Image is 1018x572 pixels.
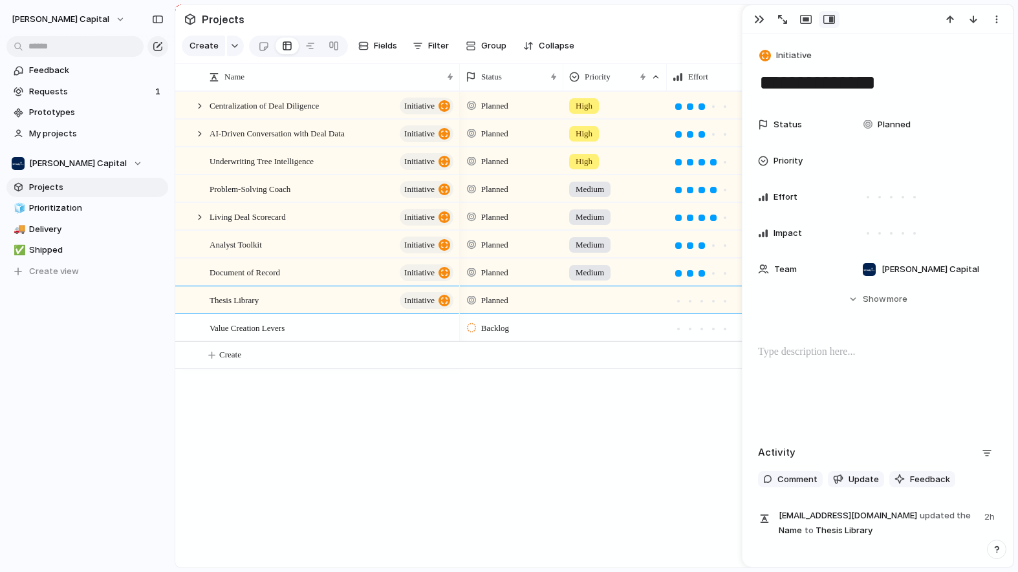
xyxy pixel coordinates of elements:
[210,209,286,224] span: Living Deal Scorecard
[481,322,509,335] span: Backlog
[29,157,127,170] span: [PERSON_NAME] Capital
[428,39,449,52] span: Filter
[481,39,506,52] span: Group
[400,209,453,226] button: initiative
[400,153,453,170] button: initiative
[576,238,604,251] span: Medium
[199,8,247,31] span: Projects
[404,153,435,171] span: initiative
[210,237,262,251] span: Analyst Toolkit
[29,64,164,77] span: Feedback
[576,100,592,112] span: High
[481,155,508,168] span: Planned
[14,201,23,216] div: 🧊
[182,36,225,56] button: Create
[29,127,164,140] span: My projects
[481,70,502,83] span: Status
[400,292,453,309] button: initiative
[404,97,435,115] span: initiative
[210,98,319,112] span: Centralization of Deal Diligence
[576,211,604,224] span: Medium
[407,36,454,56] button: Filter
[576,127,592,140] span: High
[576,183,604,196] span: Medium
[481,100,508,112] span: Planned
[882,263,979,276] span: [PERSON_NAME] Capital
[404,236,435,254] span: initiative
[400,98,453,114] button: initiative
[224,70,244,83] span: Name
[404,125,435,143] span: initiative
[774,191,797,204] span: Effort
[6,198,168,218] a: 🧊Prioritization
[404,291,435,310] span: initiative
[155,85,163,98] span: 1
[210,320,285,335] span: Value Creation Levers
[774,263,797,276] span: Team
[353,36,402,56] button: Fields
[29,265,79,278] span: Create view
[404,264,435,282] span: initiative
[29,223,164,236] span: Delivery
[400,125,453,142] button: initiative
[539,39,574,52] span: Collapse
[29,181,164,194] span: Projects
[29,85,151,98] span: Requests
[878,118,911,131] span: Planned
[400,237,453,253] button: initiative
[774,118,802,131] span: Status
[779,509,917,522] span: [EMAIL_ADDRESS][DOMAIN_NAME]
[12,244,25,257] button: ✅
[889,471,955,488] button: Feedback
[576,266,604,279] span: Medium
[6,124,168,143] a: My projects
[210,292,259,307] span: Thesis Library
[12,202,25,215] button: 🧊
[920,509,971,522] span: updated the
[6,82,168,101] a: Requests1
[404,208,435,226] span: initiative
[190,39,219,52] span: Create
[29,202,164,215] span: Prioritization
[757,47,816,65] button: Initiative
[776,49,812,62] span: Initiative
[774,154,803,167] span: Priority
[984,508,997,524] span: 2h
[576,155,592,168] span: High
[219,348,241,361] span: Create
[758,471,823,488] button: Comment
[6,61,168,80] a: Feedback
[863,293,886,306] span: Show
[758,288,997,311] button: Showmore
[887,293,907,306] span: more
[400,181,453,198] button: initiative
[374,39,397,52] span: Fields
[6,262,168,281] button: Create view
[805,524,814,537] span: to
[481,211,508,224] span: Planned
[14,222,23,237] div: 🚚
[779,508,977,537] span: Name Thesis Library
[400,264,453,281] button: initiative
[459,36,513,56] button: Group
[481,183,508,196] span: Planned
[14,243,23,258] div: ✅
[6,9,132,30] button: [PERSON_NAME] Capital
[6,220,168,239] div: 🚚Delivery
[29,244,164,257] span: Shipped
[210,125,345,140] span: AI-Driven Conversation with Deal Data
[849,473,879,486] span: Update
[29,106,164,119] span: Prototypes
[6,178,168,197] a: Projects
[585,70,611,83] span: Priority
[688,70,708,83] span: Effort
[828,471,884,488] button: Update
[12,223,25,236] button: 🚚
[777,473,818,486] span: Comment
[6,154,168,173] button: [PERSON_NAME] Capital
[481,294,508,307] span: Planned
[404,180,435,198] span: initiative
[481,266,508,279] span: Planned
[481,127,508,140] span: Planned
